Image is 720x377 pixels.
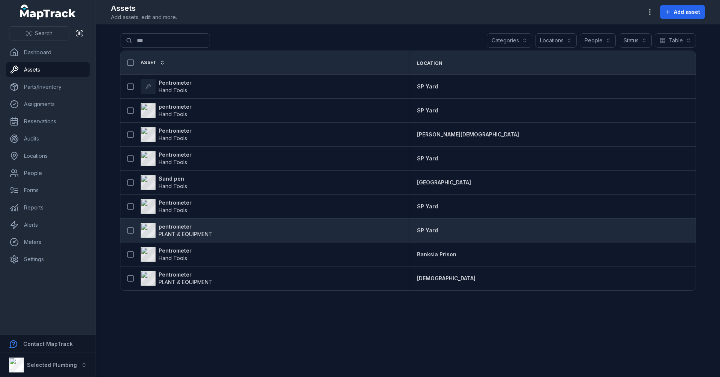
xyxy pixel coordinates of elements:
[159,199,192,206] strong: Pentrometer
[417,83,438,90] a: SP Yard
[159,271,212,278] strong: Pentrometer
[417,203,438,210] a: SP Yard
[141,271,212,286] a: PentrometerPLANT & EQUIPMENT
[159,151,192,159] strong: Pentrometer
[6,62,90,77] a: Assets
[141,103,192,118] a: pentrometerHand Tools
[6,235,90,250] a: Meters
[159,279,212,285] span: PLANT & EQUIPMENT
[141,175,187,190] a: Sand penHand Tools
[655,33,696,48] button: Table
[6,200,90,215] a: Reports
[674,8,700,16] span: Add asset
[159,87,187,93] span: Hand Tools
[159,183,187,189] span: Hand Tools
[159,79,192,87] strong: Pentrometer
[6,97,90,112] a: Assignments
[141,79,192,94] a: PentrometerHand Tools
[141,60,165,66] a: Asset
[159,111,187,117] span: Hand Tools
[141,199,192,214] a: PentrometerHand Tools
[159,231,212,237] span: PLANT & EQUIPMENT
[417,155,438,162] a: SP Yard
[417,227,438,234] a: SP Yard
[159,127,192,135] strong: Pentrometer
[417,131,519,138] a: [PERSON_NAME][DEMOGRAPHIC_DATA]
[6,148,90,163] a: Locations
[6,166,90,181] a: People
[111,13,177,21] span: Add assets, edit and more.
[159,207,187,213] span: Hand Tools
[417,179,471,186] a: [GEOGRAPHIC_DATA]
[23,341,73,347] strong: Contact MapTrack
[6,183,90,198] a: Forms
[159,175,187,183] strong: Sand pen
[35,30,52,37] span: Search
[159,103,192,111] strong: pentrometer
[6,131,90,146] a: Audits
[619,33,652,48] button: Status
[6,114,90,129] a: Reservations
[141,151,192,166] a: PentrometerHand Tools
[141,247,192,262] a: PentrometerHand Tools
[9,26,69,40] button: Search
[6,79,90,94] a: Parts/Inventory
[27,362,77,368] strong: Selected Plumbing
[6,252,90,267] a: Settings
[141,60,157,66] span: Asset
[417,107,438,114] a: SP Yard
[159,247,192,254] strong: Pentrometer
[580,33,616,48] button: People
[417,60,442,66] span: Location
[417,275,475,282] a: [DEMOGRAPHIC_DATA]
[6,217,90,232] a: Alerts
[159,135,187,141] span: Hand Tools
[6,45,90,60] a: Dashboard
[141,223,212,238] a: pentrometerPLANT & EQUIPMENT
[159,223,212,230] strong: pentrometer
[660,5,705,19] button: Add asset
[111,3,177,13] h2: Assets
[417,251,456,258] a: Banksia Prison
[20,4,76,19] a: MapTrack
[141,127,192,142] a: PentrometerHand Tools
[159,255,187,261] span: Hand Tools
[159,159,187,165] span: Hand Tools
